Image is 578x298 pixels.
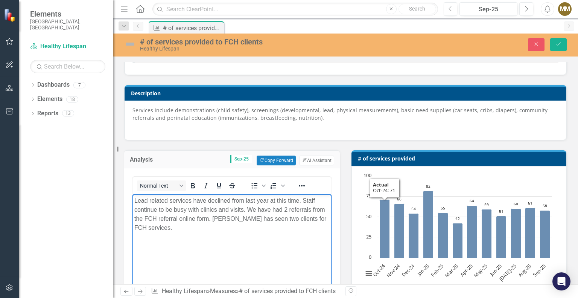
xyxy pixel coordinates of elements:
[496,216,507,258] path: Jun-25, 51. Actual.
[366,213,371,220] text: 50
[152,3,438,16] input: Search ClearPoint...
[163,23,222,33] div: # of services provided to FCH clients
[30,60,105,73] input: Search Below...
[62,110,74,117] div: 13
[482,209,492,258] path: May-25, 59. Actual.
[4,9,17,22] img: ClearPoint Strategy
[358,156,563,161] h3: # of services provided
[540,210,550,258] path: Sep-25, 58. Actual.
[140,38,369,46] div: # of services provided to FCH clients
[459,263,474,278] text: Apr-25
[380,199,390,258] path: Oct-24, 71. Actual.
[364,268,374,279] button: View chart menu, Chart
[467,205,477,258] path: Apr-25, 64. Actual.
[470,198,474,203] text: 64
[37,81,70,89] a: Dashboards
[140,183,177,189] span: Normal Text
[137,180,186,191] button: Block Normal Text
[472,263,488,279] text: May-25
[140,46,369,52] div: Healthy Lifespan
[552,272,570,290] div: Open Intercom Messenger
[394,203,405,258] path: Nov-24, 66. Actual.
[459,2,517,16] button: Sep-25
[132,107,548,121] span: Services include demonstrations (child safety), screenings (developmental, lead, physical measure...
[528,200,532,206] text: 61
[409,213,419,258] path: Dec-24, 54. Actual.
[130,156,167,163] h3: Analysis
[498,263,518,283] text: [DATE]-25
[186,180,199,191] button: Bold
[124,38,136,50] img: Not Defined
[455,216,460,221] text: 42
[558,2,572,16] button: MM
[226,180,239,191] button: Strikethrough
[488,263,503,278] text: Jun-25
[131,90,563,96] h3: Description
[453,223,463,258] path: Mar-25, 42. Actual.
[525,208,535,258] path: Aug-25, 61. Actual.
[385,262,401,278] text: Nov-24
[462,5,515,14] div: Sep-25
[400,262,416,278] text: Dec-24
[230,155,252,163] span: Sep-25
[73,82,85,88] div: 7
[426,183,430,189] text: 82
[382,192,387,197] text: 71
[514,201,518,206] text: 60
[511,208,521,258] path: Jul-25, 60. Actual.
[399,4,436,14] button: Search
[162,287,207,295] a: Healthy Lifespan
[441,205,445,211] text: 55
[248,180,267,191] div: Bullet list
[210,287,236,295] a: Measures
[213,180,225,191] button: Underline
[499,209,503,214] text: 51
[359,172,556,285] svg: Interactive chart
[409,6,425,12] span: Search
[300,156,334,165] button: AI Assistant
[239,287,336,295] div: # of services provided to FCH clients
[267,180,286,191] div: Numbered list
[371,262,387,278] text: Oct-24
[364,172,371,179] text: 100
[37,109,58,118] a: Reports
[151,287,340,296] div: » »
[366,192,371,199] text: 75
[397,196,402,202] text: 66
[257,156,295,165] button: Copy Forward
[30,18,105,31] small: [GEOGRAPHIC_DATA], [GEOGRAPHIC_DATA]
[199,180,212,191] button: Italic
[443,263,459,278] text: Mar-25
[423,191,433,258] path: Jan-25, 82. Actual.
[30,9,105,18] span: Elements
[415,263,430,278] text: Jan-25
[30,42,105,51] a: Healthy Lifespan
[429,263,445,278] text: Feb-25
[369,254,371,260] text: 0
[484,202,489,207] text: 59
[66,96,78,102] div: 18
[411,206,416,211] text: 54
[366,233,371,240] text: 25
[531,263,547,278] text: Sep-25
[359,172,558,285] div: Chart. Highcharts interactive chart.
[37,95,62,104] a: Elements
[543,203,547,208] text: 58
[438,212,448,258] path: Feb-25, 55. Actual.
[295,180,308,191] button: Reveal or hide additional toolbar items
[517,263,532,278] text: Aug-25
